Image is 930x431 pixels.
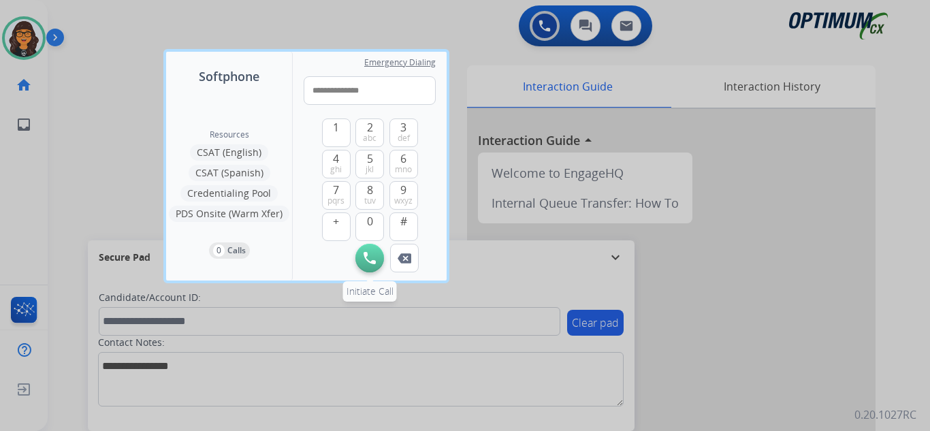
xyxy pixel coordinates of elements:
[199,67,259,86] span: Softphone
[327,195,344,206] span: pqrs
[389,181,418,210] button: 9wxyz
[366,164,374,175] span: jkl
[367,150,373,167] span: 5
[333,150,339,167] span: 4
[355,150,384,178] button: 5jkl
[400,150,406,167] span: 6
[400,119,406,135] span: 3
[333,182,339,198] span: 7
[169,206,289,222] button: PDS Onsite (Warm Xfer)
[394,195,413,206] span: wxyz
[364,252,376,264] img: call-button
[854,406,916,423] p: 0.20.1027RC
[333,213,339,229] span: +
[389,212,418,241] button: #
[389,118,418,147] button: 3def
[367,119,373,135] span: 2
[367,182,373,198] span: 8
[400,182,406,198] span: 9
[180,185,278,202] button: Credentialing Pool
[190,144,268,161] button: CSAT (English)
[330,164,342,175] span: ghi
[213,244,225,257] p: 0
[189,165,270,181] button: CSAT (Spanish)
[398,253,411,264] img: call-button
[367,213,373,229] span: 0
[227,244,246,257] p: Calls
[364,57,436,68] span: Emergency Dialing
[400,213,407,229] span: #
[347,285,394,298] span: Initiate Call
[398,133,410,144] span: def
[363,133,376,144] span: abc
[355,244,384,272] button: Initiate Call
[322,118,351,147] button: 1
[364,195,376,206] span: tuv
[322,212,351,241] button: +
[355,181,384,210] button: 8tuv
[355,118,384,147] button: 2abc
[322,150,351,178] button: 4ghi
[333,119,339,135] span: 1
[210,129,249,140] span: Resources
[389,150,418,178] button: 6mno
[322,181,351,210] button: 7pqrs
[355,212,384,241] button: 0
[395,164,412,175] span: mno
[209,242,250,259] button: 0Calls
